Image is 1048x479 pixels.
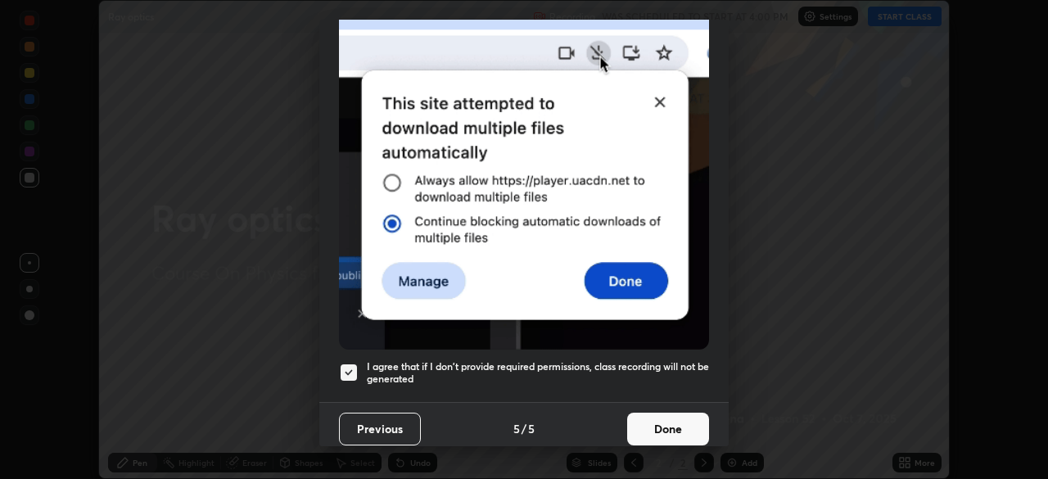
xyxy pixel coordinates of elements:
h4: 5 [513,420,520,437]
button: Previous [339,413,421,445]
button: Done [627,413,709,445]
h4: / [522,420,526,437]
h5: I agree that if I don't provide required permissions, class recording will not be generated [367,360,709,386]
h4: 5 [528,420,535,437]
